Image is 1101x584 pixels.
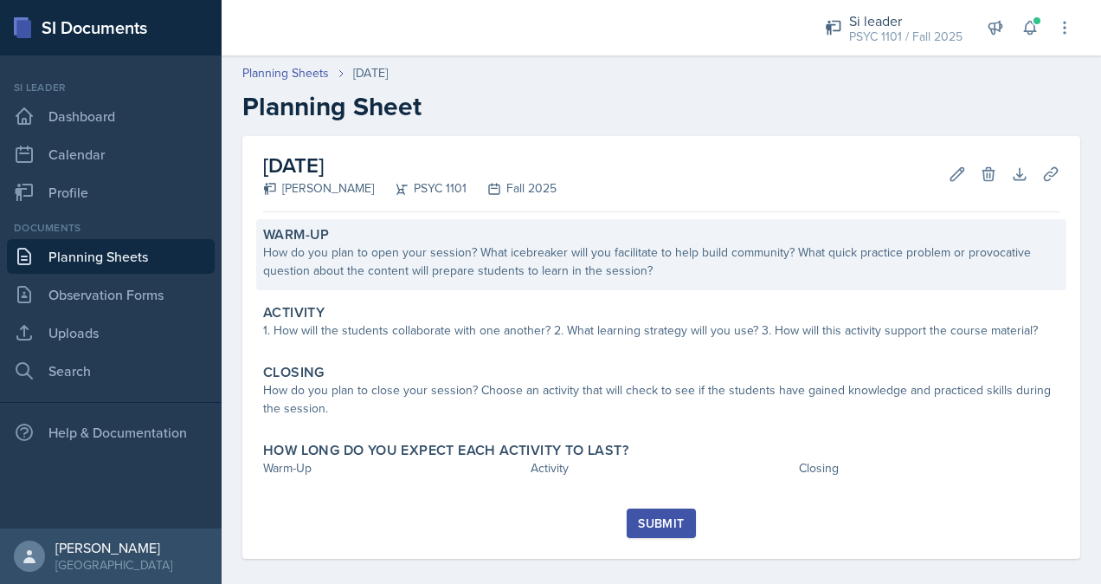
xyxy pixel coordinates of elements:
[849,10,963,31] div: Si leader
[353,64,388,82] div: [DATE]
[7,220,215,236] div: Documents
[849,28,963,46] div: PSYC 1101 / Fall 2025
[7,354,215,388] a: Search
[55,556,172,574] div: [GEOGRAPHIC_DATA]
[374,179,467,198] div: PSYC 1101
[7,80,215,95] div: Si leader
[531,459,791,477] div: Activity
[7,277,215,312] a: Observation Forms
[7,315,215,350] a: Uploads
[263,226,330,243] label: Warm-Up
[55,539,172,556] div: [PERSON_NAME]
[242,91,1080,122] h2: Planning Sheet
[263,243,1059,280] div: How do you plan to open your session? What icebreaker will you facilitate to help build community...
[799,459,1059,477] div: Closing
[7,239,215,274] a: Planning Sheets
[7,175,215,210] a: Profile
[263,381,1059,418] div: How do you plan to close your session? Choose an activity that will check to see if the students ...
[638,516,684,530] div: Submit
[7,137,215,172] a: Calendar
[627,509,695,538] button: Submit
[263,364,325,381] label: Closing
[7,99,215,133] a: Dashboard
[263,459,524,477] div: Warm-Up
[263,442,628,459] label: How long do you expect each activity to last?
[263,179,374,198] div: [PERSON_NAME]
[263,321,1059,340] div: 1. How will the students collaborate with one another? 2. What learning strategy will you use? 3....
[467,179,557,198] div: Fall 2025
[7,415,215,450] div: Help & Documentation
[242,64,329,82] a: Planning Sheets
[263,304,325,321] label: Activity
[263,150,557,181] h2: [DATE]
